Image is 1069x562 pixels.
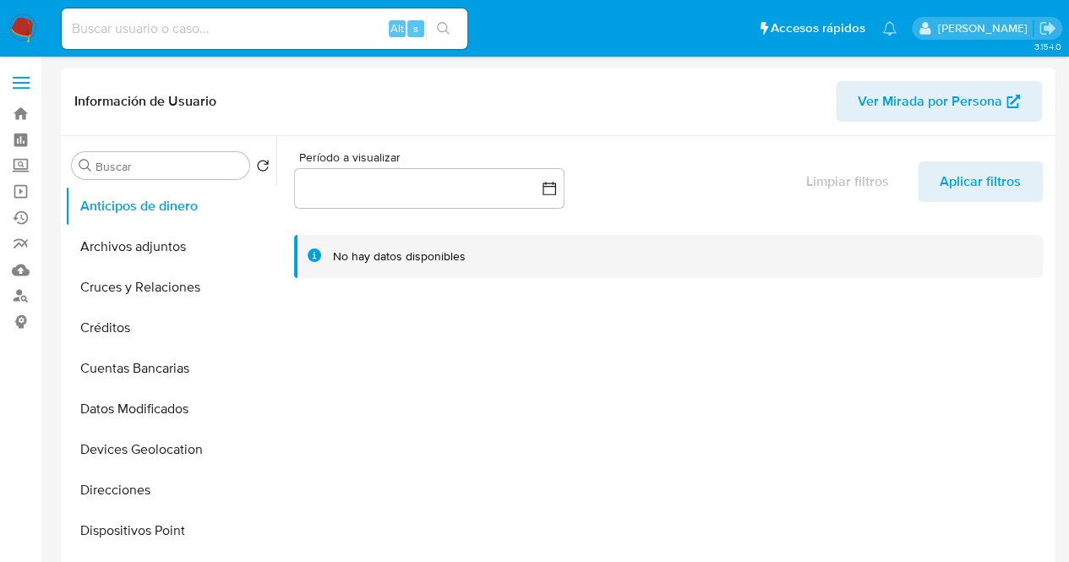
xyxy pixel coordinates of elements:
[390,20,404,36] span: Alt
[65,510,276,551] button: Dispositivos Point
[858,81,1002,122] span: Ver Mirada por Persona
[256,159,270,177] button: Volver al orden por defecto
[65,267,276,308] button: Cruces y Relaciones
[65,308,276,348] button: Créditos
[1039,19,1056,37] a: Salir
[65,389,276,429] button: Datos Modificados
[95,159,243,174] input: Buscar
[836,81,1042,122] button: Ver Mirada por Persona
[62,18,467,40] input: Buscar usuario o caso...
[65,348,276,389] button: Cuentas Bancarias
[882,21,897,35] a: Notificaciones
[79,159,92,172] button: Buscar
[771,19,865,37] span: Accesos rápidos
[937,20,1033,36] p: francisco.martinezsilva@mercadolibre.com.mx
[426,17,461,41] button: search-icon
[74,93,216,110] h1: Información de Usuario
[65,470,276,510] button: Direcciones
[65,429,276,470] button: Devices Geolocation
[65,186,276,226] button: Anticipos de dinero
[65,226,276,267] button: Archivos adjuntos
[413,20,418,36] span: s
